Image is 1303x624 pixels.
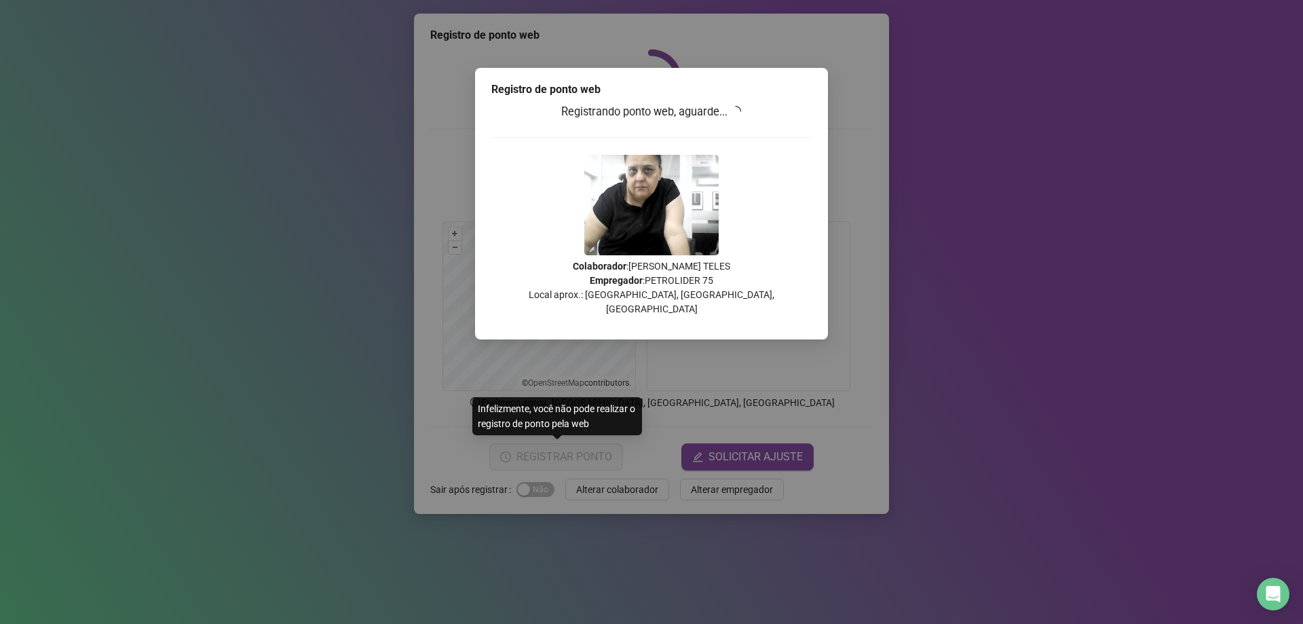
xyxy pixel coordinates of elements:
[491,259,812,316] p: : [PERSON_NAME] TELES : PETROLIDER 75 Local aprox.: [GEOGRAPHIC_DATA], [GEOGRAPHIC_DATA], [GEOGRA...
[1257,578,1289,610] div: Open Intercom Messenger
[590,275,643,286] strong: Empregador
[730,106,741,117] span: loading
[491,81,812,98] div: Registro de ponto web
[472,397,642,435] div: Infelizmente, você não pode realizar o registro de ponto pela web
[584,155,719,255] img: 2Q==
[573,261,626,272] strong: Colaborador
[491,103,812,121] h3: Registrando ponto web, aguarde...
